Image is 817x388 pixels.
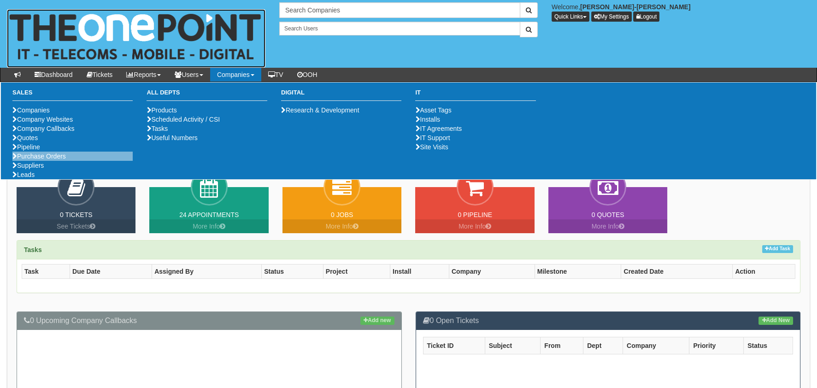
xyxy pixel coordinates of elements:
th: Ticket ID [423,337,485,354]
a: Suppliers [12,162,44,169]
a: Add Task [762,245,793,253]
a: Installs [415,116,440,123]
a: 0 Quotes [592,211,624,218]
h3: Sales [12,89,133,101]
a: Pipeline [12,143,40,151]
th: Company [623,337,689,354]
a: Research & Development [281,106,359,114]
b: [PERSON_NAME]-[PERSON_NAME] [580,3,691,11]
a: Users [168,68,210,82]
th: Milestone [535,264,621,278]
a: TV [261,68,290,82]
a: Tickets [80,68,120,82]
a: Leads [12,171,35,178]
th: Install [390,264,449,278]
a: More Info [415,219,534,233]
a: My Settings [591,12,632,22]
th: Assigned By [152,264,262,278]
a: 0 Pipeline [458,211,492,218]
th: Created Date [621,264,733,278]
a: More Info [282,219,401,233]
th: Subject [485,337,541,354]
a: More Info [548,219,667,233]
th: Project [323,264,390,278]
a: Add new [360,317,394,325]
a: See Tickets [17,219,135,233]
h3: All Depts [147,89,267,101]
a: Useful Numbers [147,134,197,141]
a: Add New [758,317,793,325]
a: Reports [119,68,168,82]
strong: Tasks [24,246,42,253]
th: Action [733,264,795,278]
th: Status [262,264,323,278]
a: OOH [290,68,324,82]
a: Site Visits [415,143,448,151]
th: Due Date [70,264,152,278]
th: Dept [583,337,623,354]
th: Status [744,337,793,354]
a: 0 Tickets [60,211,93,218]
th: Priority [689,337,744,354]
a: Products [147,106,176,114]
a: Dashboard [28,68,80,82]
h3: Digital [281,89,401,101]
a: Company Websites [12,116,73,123]
a: IT Agreements [415,125,462,132]
button: Quick Links [552,12,589,22]
a: Scheduled Activity / CSI [147,116,220,123]
input: Search Users [279,22,520,35]
a: More Info [149,219,268,233]
a: Logout [633,12,659,22]
a: 0 Jobs [331,211,353,218]
a: Purchase Orders [12,153,66,160]
a: 24 Appointments [179,211,239,218]
a: IT Support [415,134,450,141]
h3: 0 Open Tickets [423,317,793,325]
a: Company Callbacks [12,125,75,132]
h3: 0 Upcoming Company Callbacks [24,317,394,325]
a: Companies [210,68,261,82]
h3: IT [415,89,535,101]
div: Welcome, [545,2,817,22]
th: Task [22,264,70,278]
a: Companies [12,106,50,114]
input: Search Companies [279,2,520,18]
a: Asset Tags [415,106,451,114]
th: From [541,337,583,354]
a: Tasks [147,125,168,132]
a: Quotes [12,134,38,141]
th: Company [449,264,535,278]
